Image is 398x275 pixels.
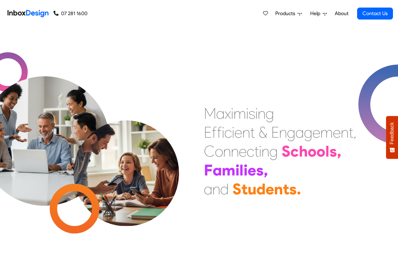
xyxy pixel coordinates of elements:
div: a [295,123,304,142]
div: m [222,161,235,180]
div: i [231,104,233,123]
div: i [235,161,239,180]
div: o [317,142,325,161]
div: l [239,161,244,180]
div: x [225,104,231,123]
div: t [254,142,259,161]
div: d [220,180,229,198]
a: 07 281 1600 [53,10,87,17]
div: i [222,123,224,142]
div: i [246,104,249,123]
div: i [232,123,234,142]
div: a [213,161,222,180]
div: E [204,123,212,142]
div: s [329,142,337,161]
button: Feedback - Show survey [386,116,398,159]
div: t [283,180,289,198]
div: e [333,123,341,142]
div: u [248,180,256,198]
div: n [341,123,349,142]
div: g [266,104,274,123]
div: c [290,142,299,161]
div: f [212,123,217,142]
div: n [279,123,287,142]
span: Feedback [389,122,395,144]
a: Help [308,7,329,20]
div: t [241,180,248,198]
div: S [282,142,290,161]
img: parents_with_child.png [60,94,192,226]
div: g [269,142,278,161]
div: e [266,180,274,198]
div: g [287,123,295,142]
div: o [308,142,317,161]
div: n [212,180,220,198]
div: M [204,104,216,123]
div: c [224,123,232,142]
a: Contact Us [357,8,393,20]
div: E [271,123,279,142]
div: h [299,142,308,161]
div: F [204,161,213,180]
div: m [320,123,333,142]
div: e [312,123,320,142]
div: t [349,123,353,142]
div: g [304,123,312,142]
div: n [261,142,269,161]
div: n [231,142,239,161]
div: & [259,123,267,142]
div: s [256,161,264,180]
div: n [223,142,231,161]
div: c [247,142,254,161]
div: n [258,104,266,123]
div: d [256,180,266,198]
div: . [297,180,301,198]
div: m [233,104,246,123]
div: n [242,123,250,142]
div: i [244,161,248,180]
div: l [325,142,329,161]
div: S [233,180,241,198]
span: Products [275,10,298,17]
div: s [289,180,297,198]
a: Products [273,7,304,20]
div: , [337,142,341,161]
div: i [255,104,258,123]
div: e [248,161,256,180]
div: s [249,104,255,123]
div: C [204,142,215,161]
div: o [215,142,223,161]
div: i [259,142,261,161]
div: n [274,180,283,198]
div: a [216,104,225,123]
div: f [217,123,222,142]
a: About [333,7,350,20]
span: Help [310,10,323,17]
div: , [353,123,356,142]
div: a [204,180,212,198]
div: t [250,123,255,142]
div: Maximising Efficient & Engagement, Connecting Schools, Families, and Students. [204,104,356,198]
div: , [264,161,268,180]
div: e [234,123,242,142]
div: e [239,142,247,161]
